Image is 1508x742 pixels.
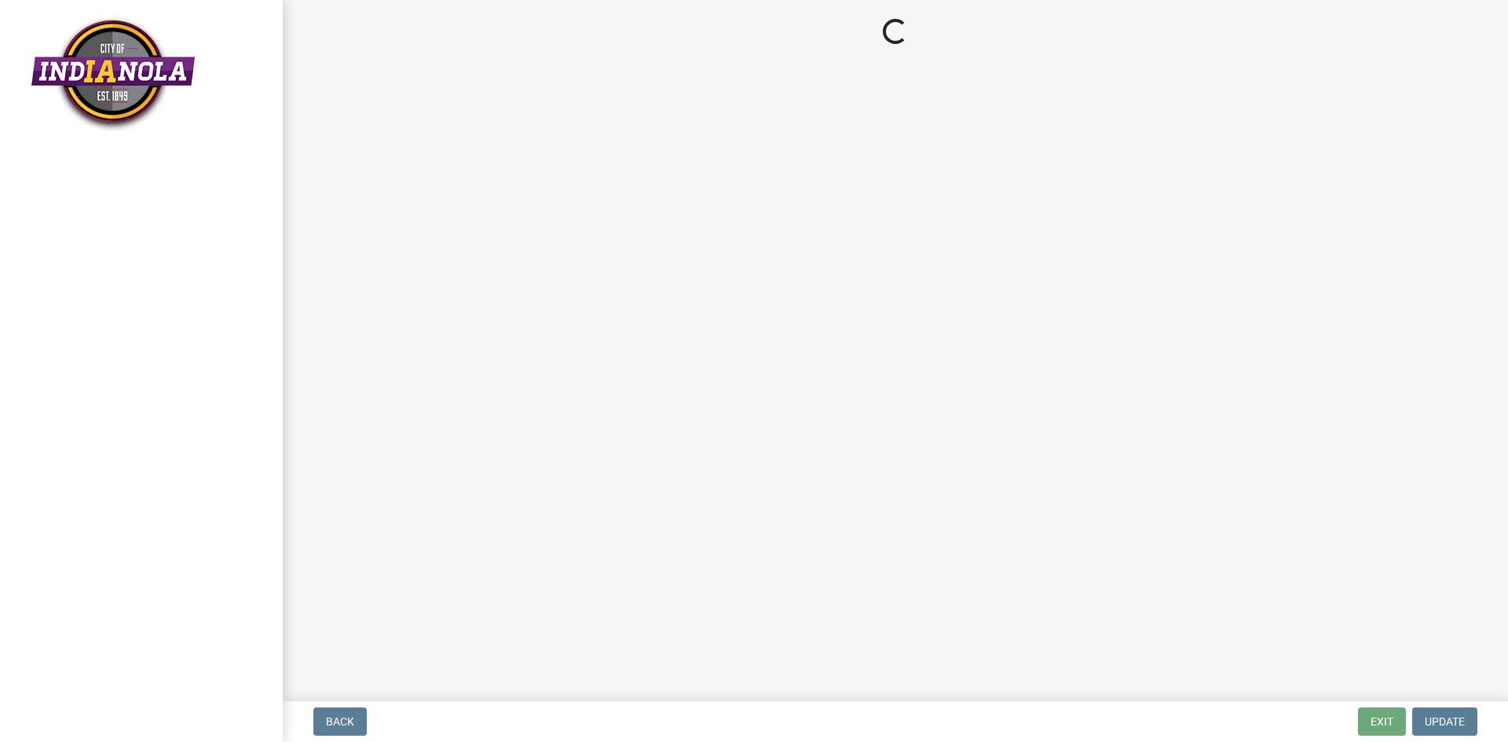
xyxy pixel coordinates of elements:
button: Back [313,707,367,736]
img: City of Indianola, Iowa [31,16,195,132]
span: Update [1425,715,1465,728]
span: Back [326,715,354,728]
button: Exit [1358,707,1406,736]
button: Update [1412,707,1477,736]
